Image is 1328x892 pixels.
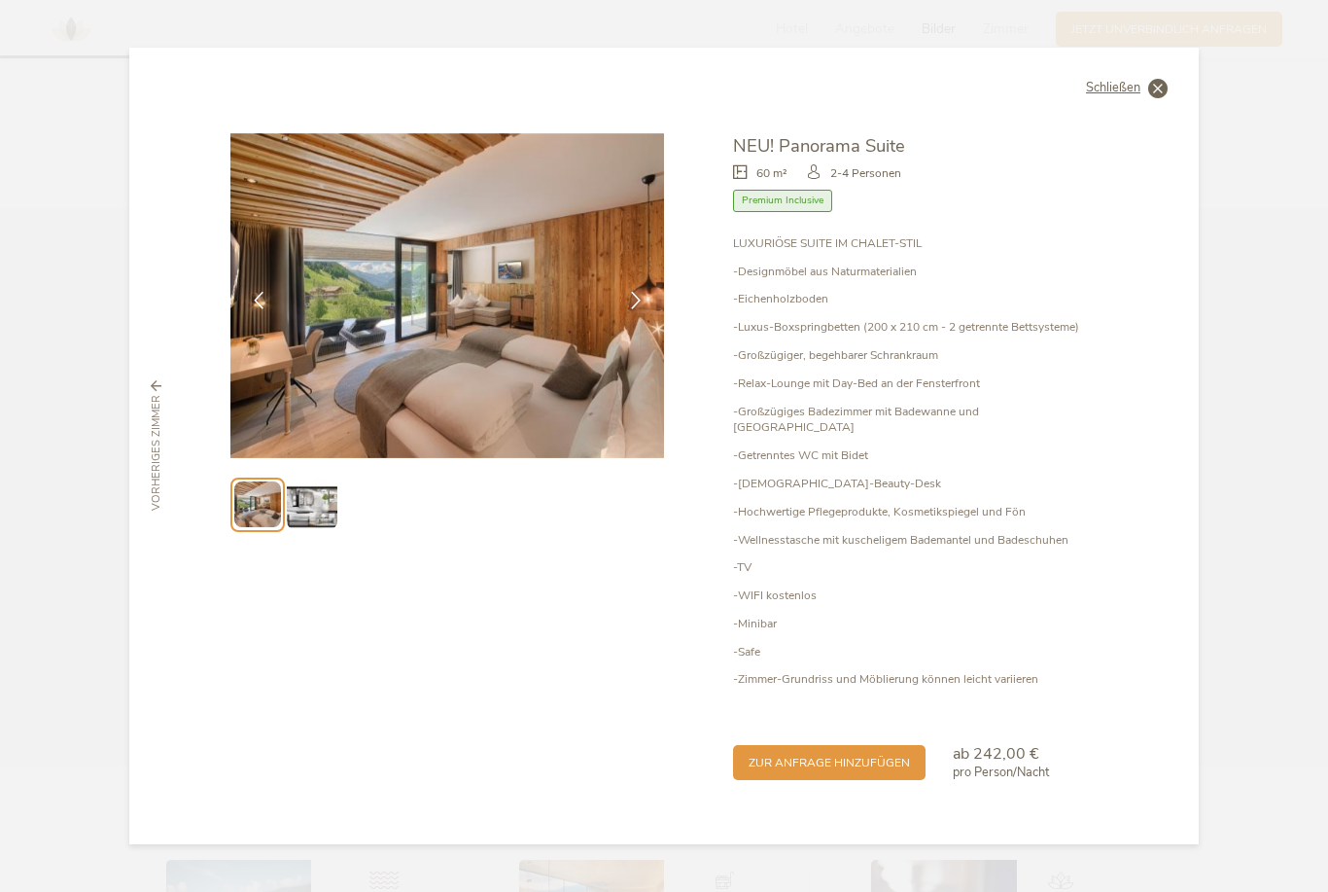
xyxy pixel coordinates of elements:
p: -Zimmer-Grundriss und Möblierung können leicht variieren [733,671,1098,688]
span: zur Anfrage hinzufügen [749,755,910,771]
p: -Eichenholzboden [733,291,1098,307]
p: -Safe [733,644,1098,660]
p: -Getrenntes WC mit Bidet [733,447,1098,464]
p: -Großzügiger, begehbarer Schrankraum [733,347,1098,364]
span: vorheriges Zimmer [149,395,164,511]
img: NEU! Panorama Suite [230,133,664,458]
p: -Großzügiges Badezimmer mit Badewanne und [GEOGRAPHIC_DATA] [733,404,1098,437]
p: -Wellnesstasche mit kuscheligem Bademantel und Badeschuhen [733,532,1098,549]
span: Premium Inclusive [733,190,832,212]
img: Preview [287,480,336,529]
p: LUXURIÖSE SUITE IM CHALET-STIL [733,235,1098,252]
p: -Minibar [733,616,1098,632]
span: pro Person/Nacht [953,764,1049,781]
img: Preview [234,482,280,527]
p: -Relax-Lounge mit Day-Bed an der Fensterfront [733,375,1098,392]
p: -[DEMOGRAPHIC_DATA]-Beauty-Desk [733,476,1098,492]
p: -Designmöbel aus Naturmaterialien [733,264,1098,280]
p: -Luxus-Boxspringbetten (200 x 210 cm - 2 getrennte Bettsysteme) [733,319,1098,336]
p: -TV [733,559,1098,576]
span: ab 242,00 € [953,743,1039,765]
p: -Hochwertige Pflegeprodukte, Kosmetikspiegel und Fön [733,504,1098,520]
p: -WIFI kostenlos [733,588,1098,604]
